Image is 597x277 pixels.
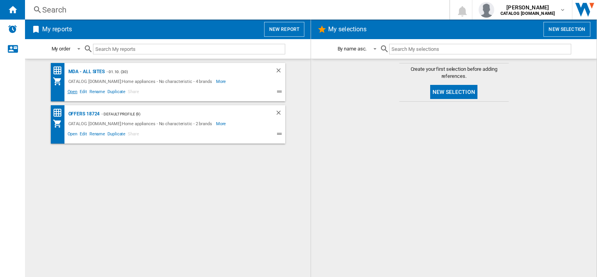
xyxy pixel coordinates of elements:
input: Search My reports [93,44,285,54]
div: My Assortment [53,77,66,86]
span: Duplicate [106,130,127,140]
span: Edit [79,88,88,97]
div: - 01.10. (30) [105,67,259,77]
input: Search My selections [389,44,571,54]
div: CATALOG [DOMAIN_NAME]:Home appliances - No characteristic - 2 brands [66,119,216,128]
div: My order [52,46,70,52]
div: My Assortment [53,119,66,128]
div: MDA - ALL SITES [66,67,105,77]
button: New selection [430,85,477,99]
button: New selection [543,22,590,37]
span: Open [66,130,79,140]
span: Edit [79,130,88,140]
div: offers 18724 [66,109,100,119]
div: Delete [275,109,285,119]
span: Open [66,88,79,97]
div: Delete [275,67,285,77]
span: Share [127,130,140,140]
span: Create your first selection before adding references. [399,66,509,80]
div: - Default profile (9) [100,109,259,119]
span: Duplicate [106,88,127,97]
div: Price Matrix [53,66,66,76]
span: More [216,77,227,86]
b: CATALOG [DOMAIN_NAME] [500,11,555,16]
div: By name asc. [338,46,367,52]
span: Share [127,88,140,97]
div: Search [42,4,429,15]
button: New report [264,22,304,37]
span: More [216,119,227,128]
span: Rename [88,88,106,97]
div: Price Matrix [53,108,66,118]
span: Rename [88,130,106,140]
img: profile.jpg [479,2,494,18]
img: alerts-logo.svg [8,24,17,34]
span: [PERSON_NAME] [500,4,555,11]
h2: My reports [41,22,73,37]
div: CATALOG [DOMAIN_NAME]:Home appliances - No characteristic - 4 brands [66,77,216,86]
h2: My selections [327,22,368,37]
